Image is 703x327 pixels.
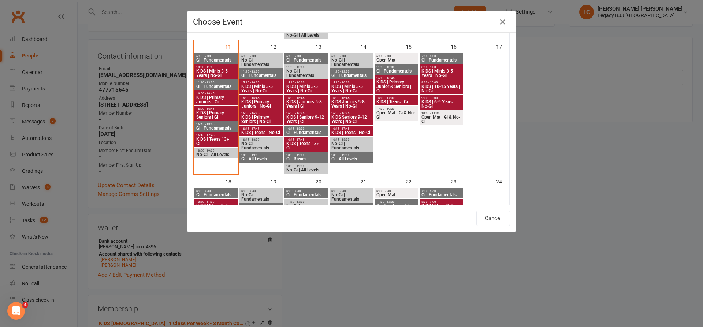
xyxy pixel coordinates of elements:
[286,69,326,78] span: No-Gi | Fundamentals
[241,130,281,135] span: KIDS | Teens | No-Gi
[271,40,284,52] div: 12
[286,193,326,197] span: Gi | Fundamentals
[22,302,28,308] span: 4
[241,81,281,84] span: 15:30 - 16:00
[421,204,461,212] span: KIDS | Minis 3-5 Years | No-Gi
[286,130,326,135] span: Gi | Fundamentals
[331,112,371,115] span: 16:00 - 16:45
[286,55,326,58] span: 6:00 - 7:30
[421,100,461,108] span: KIDS | 6-9 Years | No-Gi
[286,157,326,161] span: Gi | Basics
[196,66,236,69] span: 10:30 - 11:00
[331,81,371,84] span: 15:30 - 16:00
[421,81,461,84] span: 9:00 - 10:00
[286,189,326,193] span: 6:00 - 7:30
[196,69,236,78] span: KIDS | Minis 3-5 Years | No-Gi
[225,40,238,52] div: 11
[286,100,326,108] span: KIDS | Juniors 5-8 Years | Gi
[241,70,281,73] span: 11:30 - 13:00
[241,127,281,130] span: 16:45 - 17:45
[241,189,281,193] span: 6:00 - 7:30
[331,73,371,78] span: Gi | Fundamentals
[286,164,326,168] span: 18:00 - 19:30
[376,111,416,119] span: Open Mat | Gi & No-Gi
[196,55,236,58] span: 6:00 - 7:30
[286,66,326,69] span: 11:30 - 13:00
[196,189,236,193] span: 6:00 - 7:30
[421,112,461,115] span: 10:00 - 11:30
[496,175,509,187] div: 24
[421,58,461,62] span: Gi | Fundamentals
[271,175,284,187] div: 19
[421,200,461,204] span: 8:30 - 9:00
[421,193,461,197] span: Gi | Fundamentals
[241,73,281,78] span: Gi | Fundamentals
[331,58,371,67] span: No-Gi | Fundamentals
[421,69,461,78] span: KIDS | Minis 3-5 Years | No-Gi
[286,84,326,93] span: KIDS | Minis 3-5 Years | No-Gi
[286,153,326,157] span: 18:00 - 19:00
[196,107,236,111] span: 16:00 - 16:45
[331,55,371,58] span: 6:00 - 7:30
[496,40,509,52] div: 17
[376,69,416,73] span: Gi | Fundamentals
[376,96,416,100] span: 16:00 - 17:00
[241,138,281,141] span: 16:45 - 18:00
[286,81,326,84] span: 15:30 - 16:00
[286,96,326,100] span: 16:00 - 16:45
[196,126,236,130] span: Gi | Fundamentals
[316,175,329,187] div: 20
[196,193,236,197] span: Gi | Fundamentals
[361,40,374,52] div: 14
[497,16,509,28] button: Close
[286,33,326,37] span: No-Gi | All Levels
[286,204,326,212] span: No-Gi | Fundamentals
[241,193,281,201] span: No-Gi | Fundamentals
[451,40,464,52] div: 16
[331,96,371,100] span: 16:00 - 16:45
[331,115,371,124] span: KIDS Seniors 9-12 Years | No-Gi
[421,115,461,124] span: Open Mat | Gi & No-Gi
[241,115,281,124] span: KIDS | Primary Seniors | No-Gi
[331,153,371,157] span: 18:00 - 19:30
[196,200,236,204] span: 10:30 - 11:00
[331,130,371,135] span: KIDS | Teens | No-Gi
[406,175,419,187] div: 22
[376,80,416,93] span: KIDS | Primary Junior & Seniors | Gi
[241,112,281,115] span: 16:00 - 16:45
[316,40,329,52] div: 13
[193,17,510,26] h4: Choose Event
[286,168,326,172] span: No-Gi | All Levels
[196,149,236,152] span: 18:00 - 19:30
[196,95,236,104] span: KIDS | Primary Juniors | Gi
[241,55,281,58] span: 6:00 - 7:30
[376,200,416,204] span: 11:30 - 13:00
[286,127,326,130] span: 16:45 - 18:00
[376,77,416,80] span: 16:00 - 16:45
[376,107,416,111] span: 17:30 - 19:30
[331,193,371,201] span: No-Gi | Fundamentals
[241,84,281,93] span: KIDS | Minis 3-5 Years | No-Gi
[476,211,510,226] button: Cancel
[286,112,326,115] span: 16:00 - 16:45
[241,141,281,150] span: No-Gi | Fundamentals
[331,84,371,93] span: KIDS | Minis 3-5 Years | No-Gi
[196,152,236,157] span: No-Gi | All Levels
[376,66,416,69] span: 11:30 - 13:00
[376,58,416,62] span: Open Mat
[196,111,236,119] span: KIDS | Primary Seniors | Gi
[421,189,461,193] span: 7:30 - 8:30
[196,58,236,62] span: Gi | Fundamentals
[331,189,371,193] span: 6:00 - 7:30
[226,175,239,187] div: 18
[376,204,416,208] span: Gi | Fundamentals
[421,55,461,58] span: 7:30 - 8:30
[196,134,236,137] span: 16:45 - 17:45
[421,96,461,100] span: 9:00 - 10:00
[361,175,374,187] div: 21
[196,123,236,126] span: 16:45 - 18:00
[241,153,281,157] span: 18:00 - 19:30
[331,157,371,161] span: Gi | All Levels
[241,157,281,161] span: Gi | All Levels
[286,115,326,124] span: KIDS | Seniors 9-12 Years | Gi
